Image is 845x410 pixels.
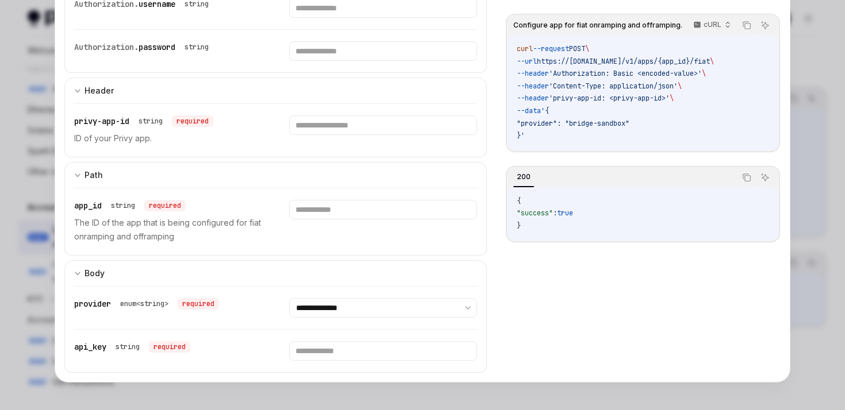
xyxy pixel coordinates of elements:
span: "success" [517,208,553,218]
div: required [172,115,213,127]
div: required [144,200,186,211]
span: provider [74,299,111,309]
p: The ID of the app that is being configured for fiat onramping and offramping [74,216,262,243]
div: Path [84,168,103,182]
span: api_key [74,342,106,352]
span: } [517,221,521,230]
div: required [178,298,219,310]
span: 'Authorization: Basic <encoded-value>' [549,69,702,78]
span: "provider": "bridge-sandbox" [517,119,629,128]
div: required [149,341,190,353]
span: \ [710,57,714,66]
span: 'Content-Type: application/json' [549,82,678,91]
span: \ [585,44,589,53]
button: expand input section [64,260,487,286]
span: { [517,196,521,206]
div: api_key [74,341,190,353]
div: string [139,117,163,126]
div: app_id [74,200,186,211]
span: Configure app for fiat onramping and offramping. [513,21,682,30]
button: expand input section [64,78,487,103]
span: --request [533,44,569,53]
div: string [111,201,135,210]
span: \ [678,82,682,91]
div: Header [84,84,114,98]
p: ID of your Privy app. [74,131,262,145]
span: curl [517,44,533,53]
div: provider [74,298,219,310]
span: --data [517,106,541,115]
span: https://[DOMAIN_NAME]/v1/apps/{app_id}/fiat [537,57,710,66]
span: '{ [541,106,549,115]
button: Copy the contents from the code block [739,170,754,185]
div: Body [84,266,105,280]
span: --header [517,82,549,91]
span: privy-app-id [74,116,129,126]
span: \ [702,69,706,78]
span: password [139,42,175,52]
div: enum<string> [120,299,168,308]
span: Authorization. [74,42,139,52]
span: 'privy-app-id: <privy-app-id>' [549,94,670,103]
span: }' [517,131,525,140]
span: --header [517,94,549,103]
span: app_id [74,200,102,211]
span: \ [670,94,674,103]
p: cURL [704,20,721,29]
div: privy-app-id [74,115,213,127]
span: : [553,208,557,218]
button: Copy the contents from the code block [739,18,754,33]
span: --header [517,69,549,78]
button: expand input section [64,162,487,188]
span: true [557,208,573,218]
span: POST [569,44,585,53]
button: Ask AI [758,18,773,33]
button: cURL [687,16,736,35]
div: string [116,342,140,351]
button: Ask AI [758,170,773,185]
span: --url [517,57,537,66]
div: string [185,42,209,52]
div: 200 [513,170,534,184]
div: Authorization.password [74,41,213,53]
